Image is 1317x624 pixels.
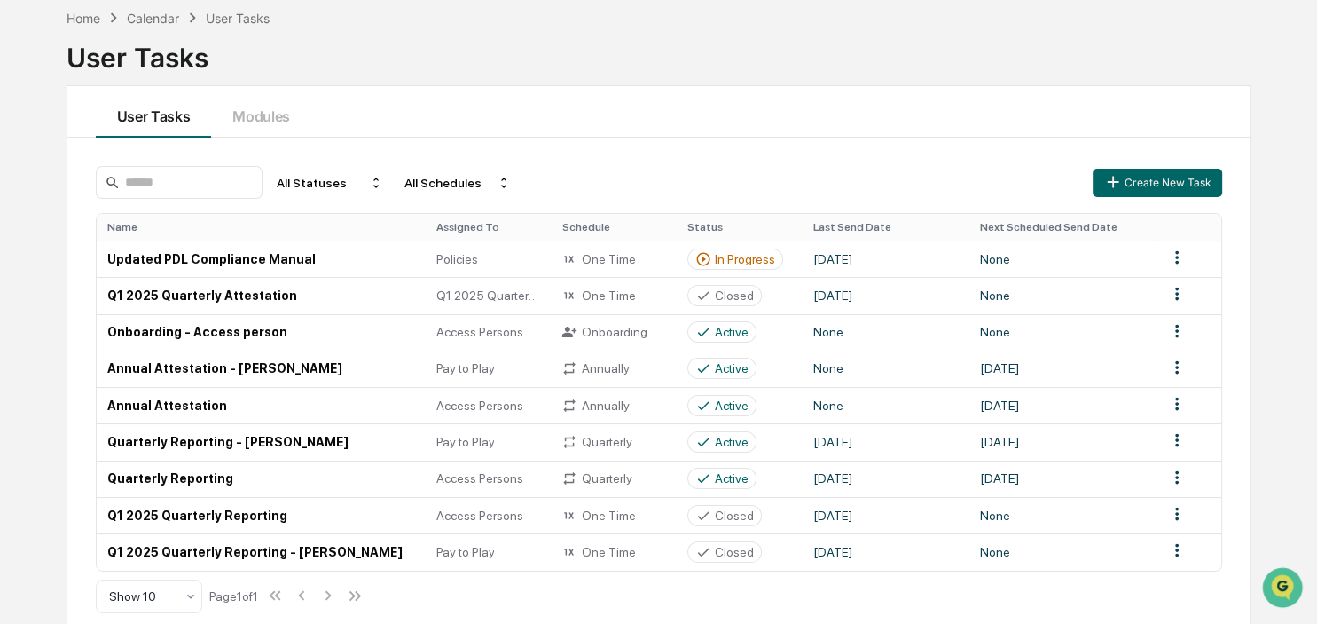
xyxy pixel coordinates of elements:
[715,361,749,375] div: Active
[270,169,390,197] div: All Statuses
[97,497,426,533] td: Q1 2025 Quarterly Reporting
[969,214,1156,241] th: Next Scheduled Send Date
[715,435,749,449] div: Active
[803,423,969,460] td: [DATE]
[125,300,215,314] a: Powered byPylon
[803,497,969,533] td: [DATE]
[97,387,426,423] td: Annual Attestation
[561,470,666,486] div: Quarterly
[803,214,969,241] th: Last Send Date
[60,136,291,154] div: Start new chat
[209,589,258,604] div: Page 1 of 1
[435,399,522,413] span: Access Persons
[97,461,426,497] td: Quarterly Reporting
[969,241,1156,277] td: None
[96,86,212,138] button: User Tasks
[435,252,477,266] span: Policies
[803,387,969,423] td: None
[969,533,1156,570] td: None
[803,277,969,313] td: [DATE]
[969,423,1156,460] td: [DATE]
[715,399,749,413] div: Active
[18,136,50,168] img: 1746055101610-c473b297-6a78-478c-a979-82029cc54cd1
[435,435,494,449] span: Pay to Play
[803,241,969,277] td: [DATE]
[803,314,969,351] td: None
[803,351,969,387] td: None
[561,508,666,524] div: One Time
[677,214,803,241] th: Status
[11,217,122,249] a: 🖐️Preclearance
[176,301,215,314] span: Pylon
[803,533,969,570] td: [DATE]
[67,11,100,26] div: Home
[206,11,270,26] div: User Tasks
[129,225,143,240] div: 🗄️
[97,351,426,387] td: Annual Attestation - [PERSON_NAME]
[97,314,426,351] td: Onboarding - Access person
[561,434,666,450] div: Quarterly
[35,257,112,275] span: Data Lookup
[969,461,1156,497] td: [DATE]
[122,217,227,249] a: 🗄️Attestations
[435,545,494,559] span: Pay to Play
[715,325,749,339] div: Active
[561,398,666,414] div: Annually
[561,324,666,340] div: Onboarding
[435,361,494,375] span: Pay to Play
[397,169,518,197] div: All Schedules
[435,288,540,303] span: Q1 2025 Quarterly Attestation
[97,423,426,460] td: Quarterly Reporting - [PERSON_NAME]
[969,351,1156,387] td: [DATE]
[1260,565,1308,613] iframe: Open customer support
[97,214,426,241] th: Name
[561,360,666,376] div: Annually
[302,141,323,162] button: Start new chat
[715,471,749,486] div: Active
[146,224,220,241] span: Attestations
[18,225,32,240] div: 🖐️
[561,251,666,267] div: One Time
[969,497,1156,533] td: None
[561,288,666,304] div: One Time
[561,544,666,560] div: One Time
[97,241,426,277] td: Updated PDL Compliance Manual
[969,387,1156,423] td: [DATE]
[969,314,1156,351] td: None
[425,214,551,241] th: Assigned To
[969,277,1156,313] td: None
[11,250,119,282] a: 🔎Data Lookup
[435,509,522,523] span: Access Persons
[97,533,426,570] td: Q1 2025 Quarterly Reporting - [PERSON_NAME]
[435,471,522,486] span: Access Persons
[18,259,32,273] div: 🔎
[127,11,179,26] div: Calendar
[715,545,754,559] div: Closed
[35,224,114,241] span: Preclearance
[1093,169,1222,197] button: Create New Task
[551,214,677,241] th: Schedule
[97,277,426,313] td: Q1 2025 Quarterly Attestation
[67,28,1252,74] div: User Tasks
[715,252,775,266] div: In Progress
[715,509,754,523] div: Closed
[18,37,323,66] p: How can we help?
[60,154,224,168] div: We're available if you need us!
[211,86,311,138] button: Modules
[435,325,522,339] span: Access Persons
[803,461,969,497] td: [DATE]
[715,288,754,303] div: Closed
